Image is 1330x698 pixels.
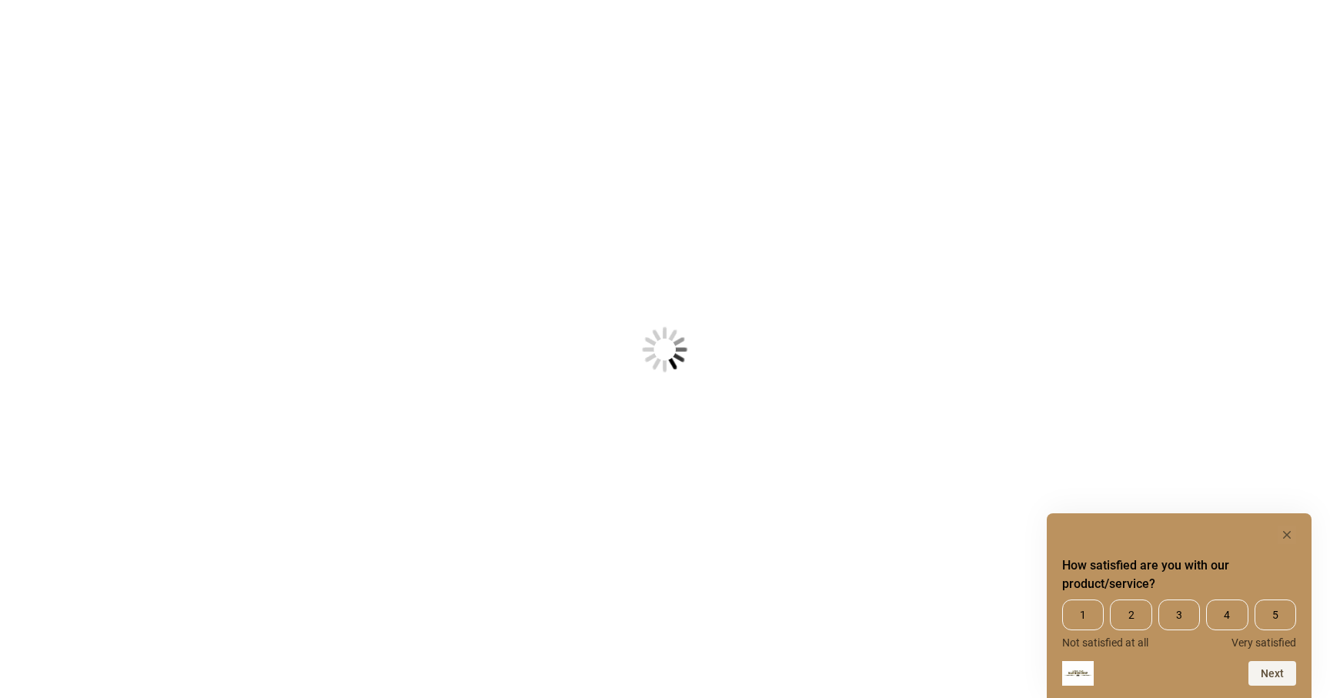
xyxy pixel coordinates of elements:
[1062,526,1296,686] div: How satisfied are you with our product/service? Select an option from 1 to 5, with 1 being Not sa...
[1206,599,1248,630] span: 4
[1062,599,1104,630] span: 1
[1062,556,1296,593] h2: How satisfied are you with our product/service? Select an option from 1 to 5, with 1 being Not sa...
[1278,526,1296,544] button: Hide survey
[1158,599,1200,630] span: 3
[1231,636,1296,649] span: Very satisfied
[1255,599,1296,630] span: 5
[1062,599,1296,649] div: How satisfied are you with our product/service? Select an option from 1 to 5, with 1 being Not sa...
[1248,661,1296,686] button: Next question
[566,251,764,448] img: Loading
[1110,599,1151,630] span: 2
[1062,636,1148,649] span: Not satisfied at all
